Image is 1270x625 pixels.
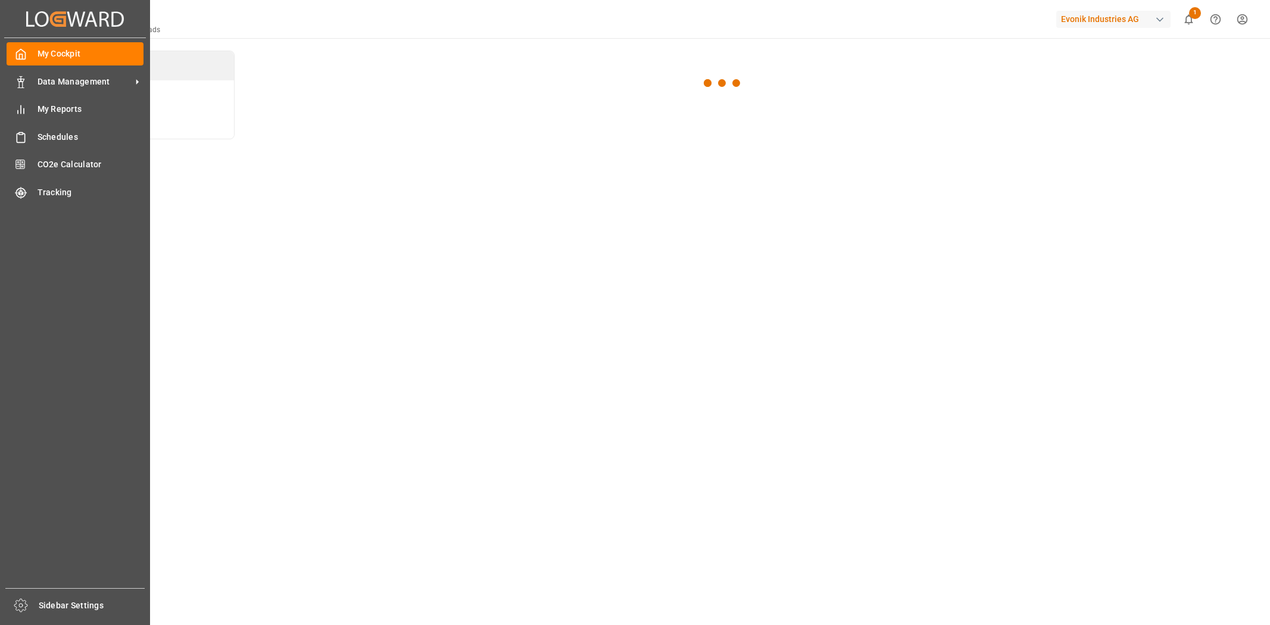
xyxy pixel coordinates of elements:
[38,158,144,171] span: CO2e Calculator
[7,180,143,204] a: Tracking
[38,76,132,88] span: Data Management
[38,48,144,60] span: My Cockpit
[7,42,143,65] a: My Cockpit
[1175,6,1202,33] button: show 1 new notifications
[39,599,145,612] span: Sidebar Settings
[1056,11,1171,28] div: Evonik Industries AG
[7,125,143,148] a: Schedules
[7,153,143,176] a: CO2e Calculator
[7,98,143,121] a: My Reports
[1202,6,1229,33] button: Help Center
[1189,7,1201,19] span: 1
[38,131,144,143] span: Schedules
[38,186,144,199] span: Tracking
[38,103,144,115] span: My Reports
[1056,8,1175,30] button: Evonik Industries AG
